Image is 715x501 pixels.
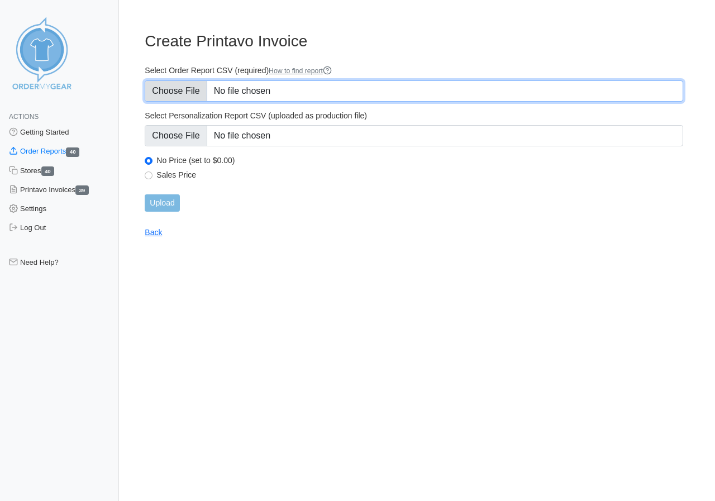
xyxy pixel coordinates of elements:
input: Upload [145,194,179,212]
span: Actions [9,113,39,121]
label: No Price (set to $0.00) [156,155,683,165]
span: 40 [41,166,55,176]
label: Sales Price [156,170,683,180]
label: Select Personalization Report CSV (uploaded as production file) [145,111,683,121]
label: Select Order Report CSV (required) [145,65,683,76]
a: How to find report [269,67,332,75]
span: 40 [66,147,79,157]
span: 39 [75,185,89,195]
a: Back [145,228,162,237]
h3: Create Printavo Invoice [145,32,683,51]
